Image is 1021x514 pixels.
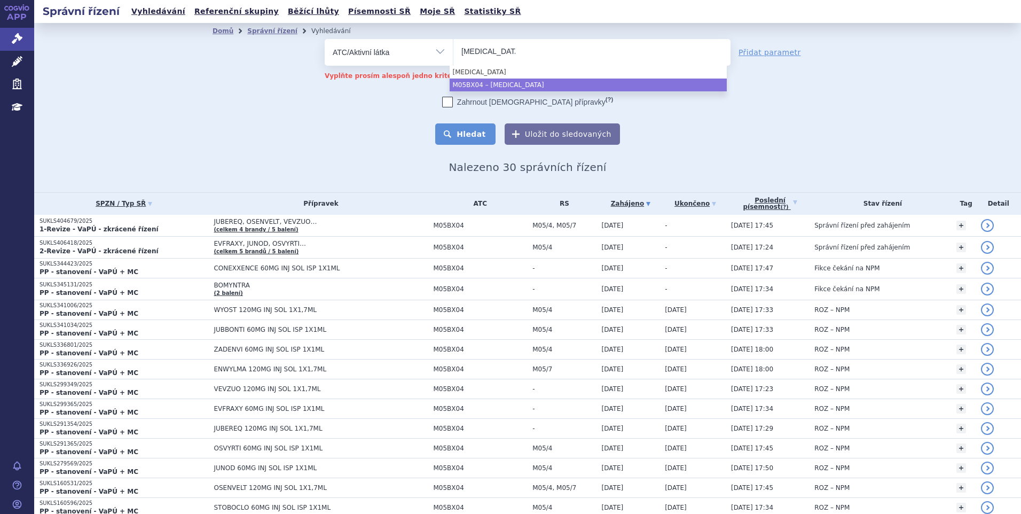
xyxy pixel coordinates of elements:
span: [DATE] [602,222,624,229]
span: M05/4 [532,464,596,472]
span: - [665,222,667,229]
p: SUKLS160596/2025 [40,500,208,507]
span: - [532,425,596,432]
span: [DATE] 17:24 [731,244,773,251]
a: detail [981,219,994,232]
span: M05/4 [532,346,596,353]
button: Uložit do sledovaných [505,123,620,145]
a: + [956,483,966,493]
a: (2 balení) [214,290,242,296]
span: [DATE] [602,264,624,272]
span: ROZ – NPM [814,405,850,412]
span: [DATE] [602,346,624,353]
span: ROZ – NPM [814,425,850,432]
a: + [956,404,966,414]
span: M05/4 [532,504,596,511]
span: ENWYLMA 120MG INJ SOL 1X1,7ML [214,365,428,373]
span: OSENVELT 120MG INJ SOL 1X1,7ML [214,484,428,492]
a: Referenční skupiny [191,4,282,19]
span: M05BX04 [433,385,527,393]
span: [DATE] [602,425,624,432]
span: Nalezeno 30 správních řízení [449,161,606,174]
a: detail [981,323,994,336]
a: + [956,463,966,473]
span: CONEXXENCE 60MG INJ SOL ISP 1X1ML [214,264,428,272]
a: + [956,424,966,433]
p: SUKLS341006/2025 [40,302,208,309]
span: [DATE] 17:45 [731,484,773,492]
strong: PP - stanovení - VaPÚ + MC [40,409,138,416]
p: SUKLS345131/2025 [40,281,208,289]
a: Moje SŘ [417,4,458,19]
a: detail [981,442,994,455]
span: [DATE] 17:33 [731,306,773,314]
span: M05BX04 [433,445,527,452]
a: detail [981,383,994,395]
a: detail [981,303,994,316]
span: [DATE] [665,306,687,314]
span: ROZ – NPM [814,306,850,314]
a: detail [981,481,994,494]
span: ROZ – NPM [814,484,850,492]
strong: PP - stanovení - VaPÚ + MC [40,310,138,317]
th: Stav řízení [809,193,951,215]
span: [DATE] 18:00 [731,365,773,373]
strong: PP - stanovení - VaPÚ + MC [40,429,138,436]
span: [DATE] [602,306,624,314]
p: SUKLS406418/2025 [40,239,208,247]
p: SUKLS299349/2025 [40,381,208,388]
strong: 1-Revize - VaPÚ - zkrácené řízení [40,225,159,233]
span: Správní řízení před zahájením [814,222,910,229]
span: M05/4 [532,306,596,314]
span: [DATE] [665,504,687,511]
th: RS [527,193,596,215]
a: + [956,325,966,334]
span: - [665,244,667,251]
span: [DATE] 17:50 [731,464,773,472]
span: M05/7 [532,365,596,373]
span: [DATE] [665,326,687,333]
span: M05BX04 [433,326,527,333]
p: SUKLS344423/2025 [40,260,208,268]
span: [DATE] [602,326,624,333]
span: M05BX04 [433,405,527,412]
a: + [956,384,966,394]
a: + [956,263,966,273]
span: EVFRAXY 60MG INJ SOL ISP 1X1ML [214,405,428,412]
a: detail [981,422,994,435]
span: - [532,405,596,412]
a: detail [981,343,994,356]
span: JUBEREQ, OSENVELT, VEVZUO… [214,218,428,225]
span: M05BX04 [433,464,527,472]
strong: PP - stanovení - VaPÚ + MC [40,330,138,337]
span: - [532,264,596,272]
span: M05BX04 [433,285,527,293]
span: M05BX04 [433,425,527,432]
span: [DATE] 17:45 [731,222,773,229]
p: SUKLS404679/2025 [40,217,208,225]
a: + [956,364,966,374]
a: detail [981,241,994,254]
span: [DATE] [602,244,624,251]
label: Zahrnout [DEMOGRAPHIC_DATA] přípravky [442,97,613,107]
th: Přípravek [208,193,428,215]
strong: PP - stanovení - VaPÚ + MC [40,369,138,377]
span: WYOST 120MG INJ SOL 1X1,7ML [214,306,428,314]
a: Běžící lhůty [285,4,342,19]
p: SUKLS279569/2025 [40,460,208,468]
a: Písemnosti SŘ [345,4,414,19]
span: M05/4 [532,326,596,333]
span: EVFRAXY, JUNOD, OSVYRTI… [214,240,428,247]
span: BOMYNTRA [214,282,428,289]
span: ROZ – NPM [814,385,850,393]
span: M05BX04 [433,244,527,251]
span: Fikce čekání na NPM [814,285,879,293]
a: Vyhledávání [128,4,189,19]
p: SUKLS336926/2025 [40,361,208,369]
a: detail [981,462,994,474]
span: [DATE] [665,346,687,353]
p: SUKLS336801/2025 [40,341,208,349]
span: ZADENVI 60MG INJ SOL ISP 1X1ML [214,346,428,353]
span: [DATE] [602,385,624,393]
li: [MEDICAL_DATA] [450,66,727,79]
